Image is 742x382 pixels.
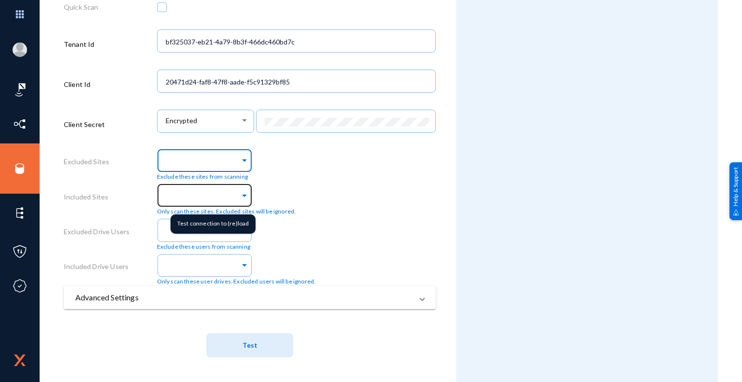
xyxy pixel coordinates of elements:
button: Test [206,333,293,357]
span: Only scan these user drives. Excluded users will be ignored. [157,277,316,286]
label: Excluded Sites [64,156,109,167]
img: help_support.svg [733,209,739,215]
mat-expansion-panel-header: Advanced Settings [64,286,436,309]
mat-panel-title: Advanced Settings [75,292,413,303]
img: icon-elements.svg [13,206,27,220]
span: Only scan these sites. Excluded sites will be ignored. [157,207,296,216]
img: icon-sources.svg [13,161,27,176]
div: Test connection to (re)load [171,214,256,234]
label: Client Secret [64,119,105,129]
img: blank-profile-picture.png [13,42,27,57]
label: Included Drive Users [64,261,128,271]
img: icon-policies.svg [13,244,27,259]
label: Included Sites [64,192,108,202]
label: Excluded Drive Users [64,226,129,237]
div: Help & Support [729,162,742,220]
img: icon-risk-sonar.svg [13,83,27,97]
img: icon-compliance.svg [13,279,27,293]
span: Test [243,341,257,350]
span: Encrypted [166,117,197,125]
label: Tenant Id [64,39,94,49]
input: company.com [166,38,431,46]
label: Quick Scan [64,2,99,12]
img: app launcher [5,4,34,25]
span: Exclude these users from scanning [157,242,250,251]
span: Exclude these sites from scanning [157,172,248,181]
label: Client Id [64,79,90,89]
img: icon-inventory.svg [13,117,27,131]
